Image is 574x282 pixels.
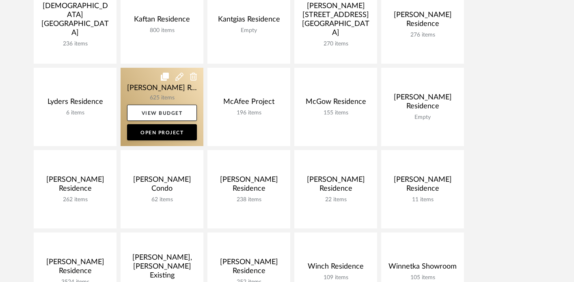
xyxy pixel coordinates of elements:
[40,41,110,47] div: 236 items
[214,15,284,27] div: Kantgias Residence
[301,97,371,110] div: McGow Residence
[301,175,371,196] div: [PERSON_NAME] Residence
[388,262,457,274] div: Winnetka Showroom
[388,32,457,39] div: 276 items
[214,258,284,279] div: [PERSON_NAME] Residence
[301,110,371,116] div: 155 items
[301,2,371,41] div: [PERSON_NAME] [STREET_ADDRESS][GEOGRAPHIC_DATA]
[388,196,457,203] div: 11 items
[40,258,110,279] div: [PERSON_NAME] Residence
[301,196,371,203] div: 22 items
[214,97,284,110] div: McAfee Project
[40,2,110,41] div: [DEMOGRAPHIC_DATA] [GEOGRAPHIC_DATA]
[127,124,197,140] a: Open Project
[127,105,197,121] a: View Budget
[127,15,197,27] div: Kaftan Residence
[388,11,457,32] div: [PERSON_NAME] Residence
[214,175,284,196] div: [PERSON_NAME] Residence
[301,262,371,274] div: Winch Residence
[214,27,284,34] div: Empty
[40,97,110,110] div: Lyders Residence
[301,41,371,47] div: 270 items
[214,196,284,203] div: 238 items
[214,110,284,116] div: 196 items
[388,93,457,114] div: [PERSON_NAME] Residence
[127,27,197,34] div: 800 items
[40,175,110,196] div: [PERSON_NAME] Residence
[127,175,197,196] div: [PERSON_NAME] Condo
[40,110,110,116] div: 6 items
[388,175,457,196] div: [PERSON_NAME] Residence
[40,196,110,203] div: 262 items
[388,274,457,281] div: 105 items
[301,274,371,281] div: 109 items
[388,114,457,121] div: Empty
[127,196,197,203] div: 62 items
